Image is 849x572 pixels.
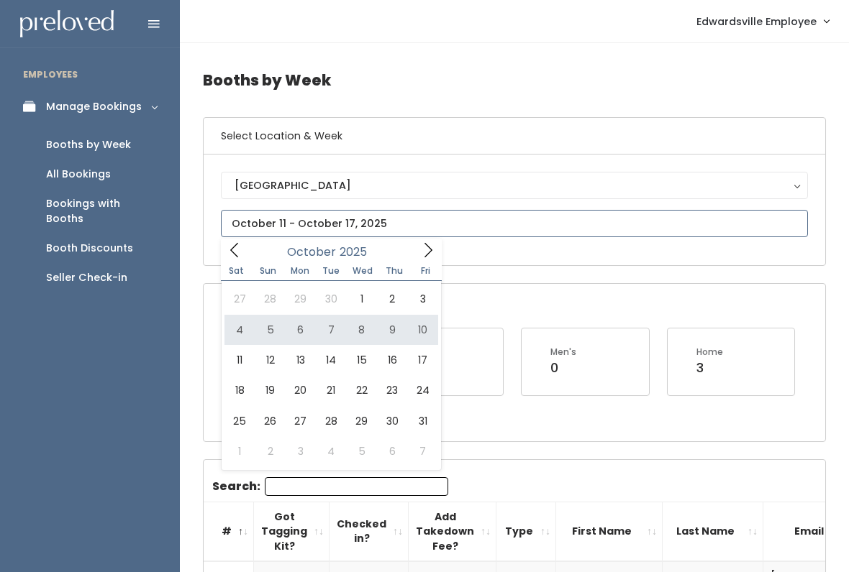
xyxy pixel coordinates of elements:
[20,10,114,38] img: preloved logo
[255,406,285,436] span: October 26, 2025
[316,375,346,405] span: October 21, 2025
[253,267,284,275] span: Sun
[696,359,723,377] div: 3
[315,267,347,275] span: Tue
[347,406,377,436] span: October 29, 2025
[203,60,826,100] h4: Booths by Week
[46,167,111,182] div: All Bookings
[286,284,316,314] span: September 29, 2025
[46,241,133,256] div: Booth Discounts
[347,267,378,275] span: Wed
[255,375,285,405] span: October 19, 2025
[347,315,377,345] span: October 8, 2025
[347,375,377,405] span: October 22, 2025
[407,406,437,436] span: October 31, 2025
[316,406,346,436] span: October 28, 2025
[46,99,142,114] div: Manage Bookings
[224,406,255,436] span: October 25, 2025
[224,436,255,466] span: November 1, 2025
[330,502,409,561] th: Checked in?: activate to sort column ascending
[255,345,285,375] span: October 12, 2025
[407,436,437,466] span: November 7, 2025
[663,502,763,561] th: Last Name: activate to sort column ascending
[316,315,346,345] span: October 7, 2025
[224,375,255,405] span: October 18, 2025
[409,502,496,561] th: Add Takedown Fee?: activate to sort column ascending
[682,6,843,37] a: Edwardsville Employee
[696,14,817,29] span: Edwardsville Employee
[204,502,254,561] th: #: activate to sort column descending
[287,246,336,258] span: October
[316,436,346,466] span: November 4, 2025
[255,436,285,466] span: November 2, 2025
[286,375,316,405] span: October 20, 2025
[46,196,157,226] div: Bookings with Booths
[377,345,407,375] span: October 16, 2025
[255,284,285,314] span: September 28, 2025
[46,270,127,285] div: Seller Check-in
[286,406,316,436] span: October 27, 2025
[316,284,346,314] span: September 30, 2025
[316,345,346,375] span: October 14, 2025
[407,375,437,405] span: October 24, 2025
[235,177,794,193] div: [GEOGRAPHIC_DATA]
[550,359,576,377] div: 0
[255,315,285,345] span: October 5, 2025
[254,502,330,561] th: Got Tagging Kit?: activate to sort column ascending
[286,436,316,466] span: November 3, 2025
[496,502,556,561] th: Type: activate to sort column ascending
[550,346,576,359] div: Men's
[221,172,808,199] button: [GEOGRAPHIC_DATA]
[556,502,663,561] th: First Name: activate to sort column ascending
[377,406,407,436] span: October 30, 2025
[221,267,253,275] span: Sat
[347,345,377,375] span: October 15, 2025
[224,345,255,375] span: October 11, 2025
[265,477,448,496] input: Search:
[407,284,437,314] span: October 3, 2025
[410,267,442,275] span: Fri
[224,284,255,314] span: September 27, 2025
[347,436,377,466] span: November 5, 2025
[286,345,316,375] span: October 13, 2025
[204,118,825,154] h6: Select Location & Week
[377,436,407,466] span: November 6, 2025
[46,137,131,152] div: Booths by Week
[284,267,316,275] span: Mon
[221,210,808,237] input: October 11 - October 17, 2025
[696,346,723,359] div: Home
[336,243,379,261] input: Year
[347,284,377,314] span: October 1, 2025
[377,284,407,314] span: October 2, 2025
[407,315,437,345] span: October 10, 2025
[377,375,407,405] span: October 23, 2025
[224,315,255,345] span: October 4, 2025
[212,477,448,496] label: Search:
[378,267,410,275] span: Thu
[286,315,316,345] span: October 6, 2025
[377,315,407,345] span: October 9, 2025
[407,345,437,375] span: October 17, 2025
